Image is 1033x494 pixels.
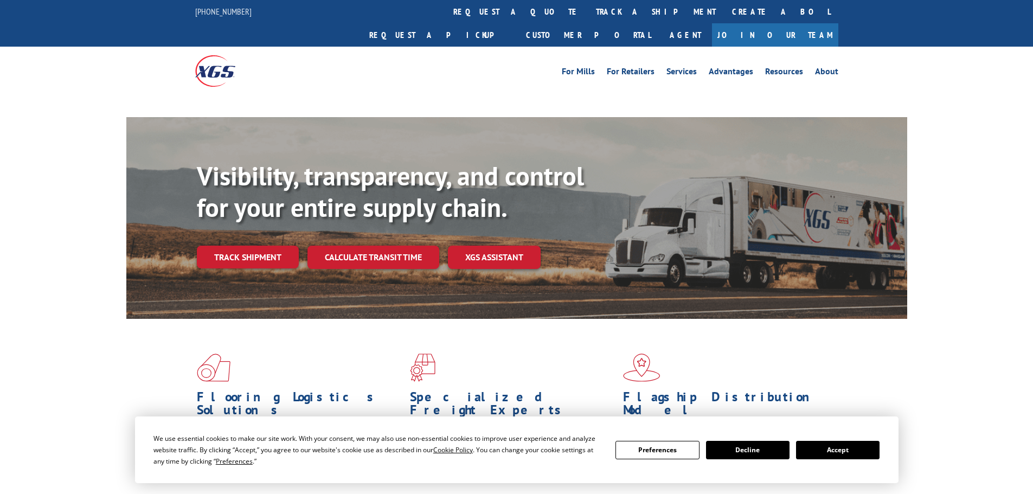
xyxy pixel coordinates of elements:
[197,354,230,382] img: xgs-icon-total-supply-chain-intelligence-red
[197,246,299,268] a: Track shipment
[518,23,659,47] a: Customer Portal
[361,23,518,47] a: Request a pickup
[410,390,615,422] h1: Specialized Freight Experts
[607,67,655,79] a: For Retailers
[197,390,402,422] h1: Flooring Logistics Solutions
[216,457,253,466] span: Preferences
[410,354,435,382] img: xgs-icon-focused-on-flooring-red
[615,441,699,459] button: Preferences
[307,246,439,269] a: Calculate transit time
[706,441,790,459] button: Decline
[765,67,803,79] a: Resources
[448,246,541,269] a: XGS ASSISTANT
[666,67,697,79] a: Services
[197,159,584,224] b: Visibility, transparency, and control for your entire supply chain.
[796,441,880,459] button: Accept
[623,354,660,382] img: xgs-icon-flagship-distribution-model-red
[623,390,828,422] h1: Flagship Distribution Model
[195,6,252,17] a: [PHONE_NUMBER]
[433,445,473,454] span: Cookie Policy
[153,433,602,467] div: We use essential cookies to make our site work. With your consent, we may also use non-essential ...
[135,416,899,483] div: Cookie Consent Prompt
[815,67,838,79] a: About
[562,67,595,79] a: For Mills
[712,23,838,47] a: Join Our Team
[709,67,753,79] a: Advantages
[659,23,712,47] a: Agent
